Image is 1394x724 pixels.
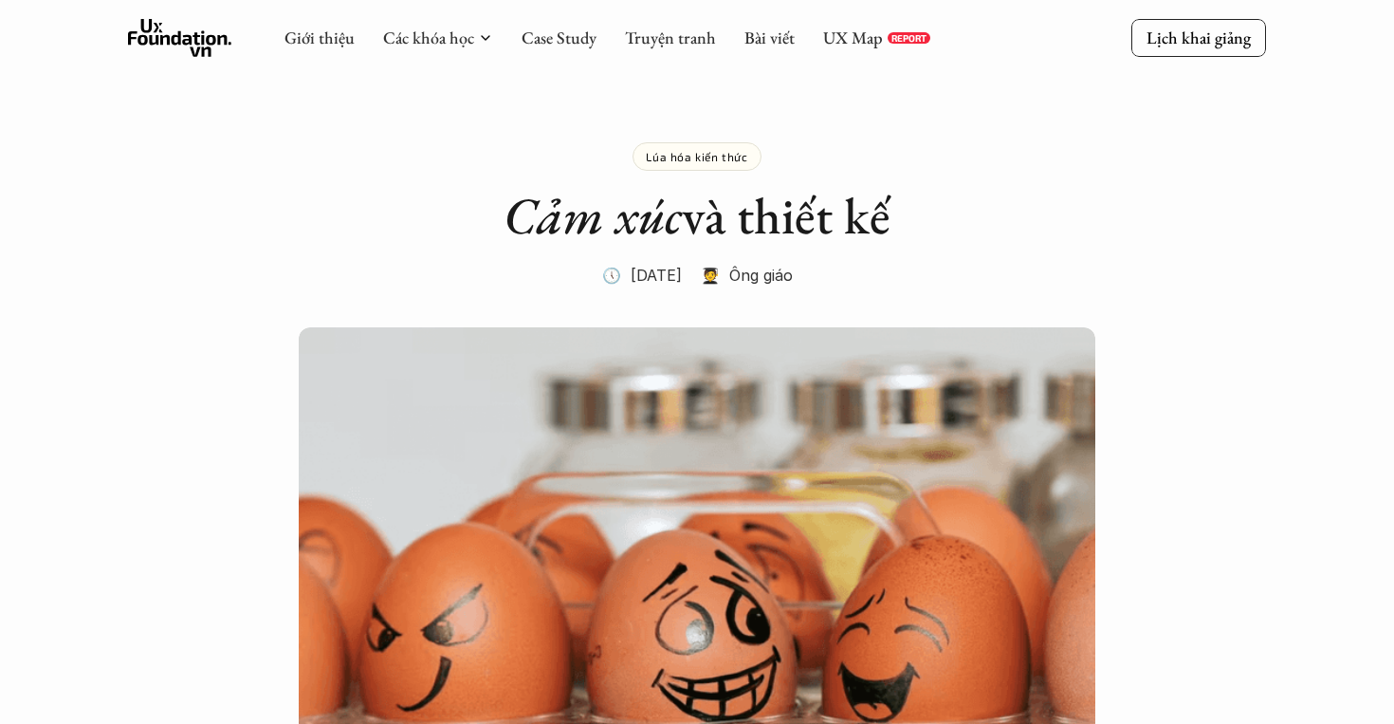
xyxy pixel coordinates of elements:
a: Lịch khai giảng [1131,19,1266,56]
a: UX Map [823,27,883,48]
em: Cảm xúc [504,182,682,249]
p: REPORT [891,32,926,44]
p: Lịch khai giảng [1146,27,1251,48]
p: 🕔 [DATE] [602,261,682,289]
p: 🧑‍🎓 Ông giáo [701,261,793,289]
p: Lúa hóa kiến thức [646,150,747,163]
a: Bài viết [744,27,795,48]
a: Case Study [522,27,596,48]
h1: và thiết kế [318,185,1076,247]
a: Truyện tranh [625,27,716,48]
a: Giới thiệu [284,27,355,48]
a: Các khóa học [383,27,474,48]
